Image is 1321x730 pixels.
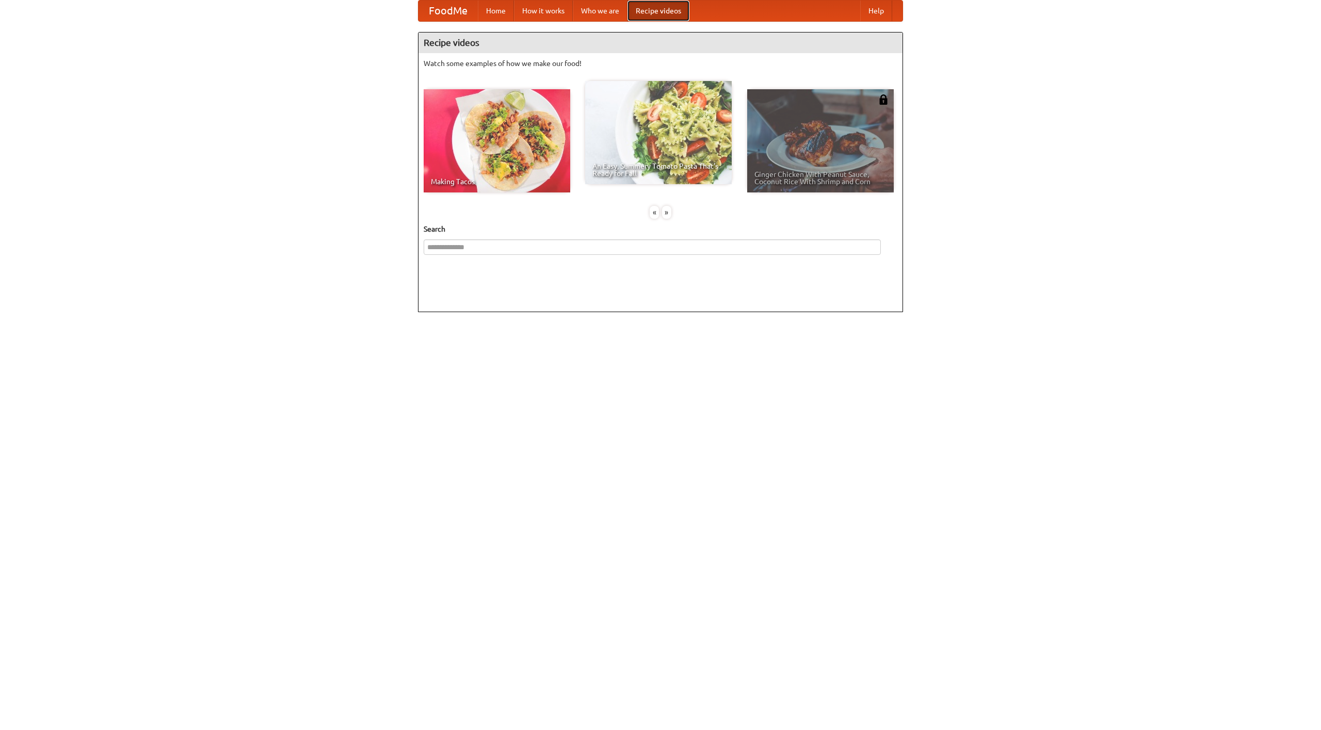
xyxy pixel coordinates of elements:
p: Watch some examples of how we make our food! [424,58,897,69]
div: « [650,206,659,219]
a: Who we are [573,1,627,21]
a: FoodMe [418,1,478,21]
a: How it works [514,1,573,21]
a: Help [860,1,892,21]
a: An Easy, Summery Tomato Pasta That's Ready for Fall [585,81,732,184]
a: Making Tacos [424,89,570,192]
div: » [662,206,671,219]
a: Home [478,1,514,21]
img: 483408.png [878,94,889,105]
h4: Recipe videos [418,33,903,53]
h5: Search [424,224,897,234]
span: An Easy, Summery Tomato Pasta That's Ready for Fall [592,163,724,177]
a: Recipe videos [627,1,689,21]
span: Making Tacos [431,178,563,185]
